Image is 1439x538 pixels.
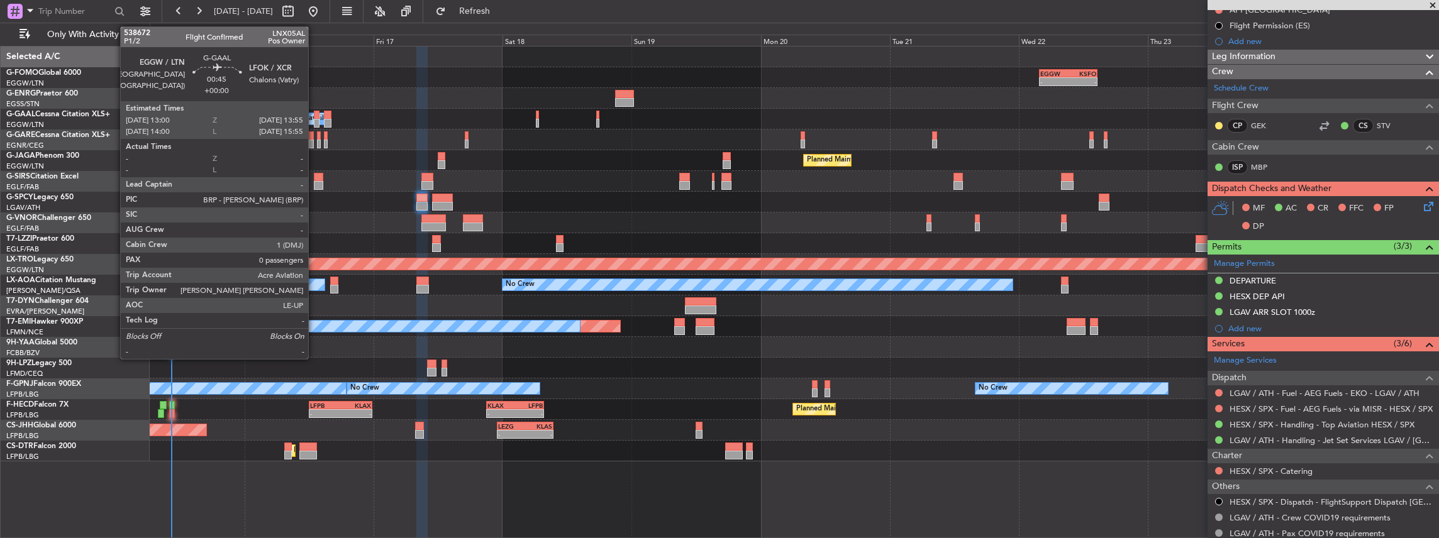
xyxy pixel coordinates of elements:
div: - [1069,78,1097,85]
a: FCBB/BZV [6,348,40,358]
input: Trip Number [38,2,111,21]
span: CS-JHH [6,422,33,429]
a: STV [1377,120,1405,131]
span: MF [1253,202,1265,215]
div: ISP [1227,160,1248,174]
span: LX-AOA [6,277,35,284]
div: Fri 17 [374,35,503,46]
a: 9H-LPZLegacy 500 [6,360,72,367]
div: Sat 18 [503,35,631,46]
a: T7-DYNChallenger 604 [6,297,89,305]
div: Planned Maint [GEOGRAPHIC_DATA] ([GEOGRAPHIC_DATA]) [807,151,1005,170]
span: Crew [1212,65,1233,79]
button: Refresh [430,1,505,21]
div: Thu 23 [1148,35,1277,46]
span: Refresh [448,7,501,16]
span: G-JAGA [6,152,35,160]
a: GEK [1251,120,1279,131]
a: G-SPCYLegacy 650 [6,194,74,201]
div: API [GEOGRAPHIC_DATA] [1230,4,1330,15]
a: EGGW/LTN [6,79,44,88]
div: Flight Permission (ES) [1230,20,1310,31]
div: LFPB [310,402,340,409]
a: HESX / SPX - Fuel - AEG Fuels - via MISR - HESX / SPX [1230,403,1433,414]
div: Tue 21 [890,35,1019,46]
span: FFC [1349,202,1364,215]
a: LFPB/LBG [6,452,39,461]
span: Leg Information [1212,50,1275,64]
a: EGNR/CEG [6,141,44,150]
a: 9H-YAAGlobal 5000 [6,339,77,346]
span: Only With Activity [33,30,133,39]
a: LFPB/LBG [6,390,39,399]
a: EGGW/LTN [6,265,44,275]
div: No Crew [350,379,379,398]
a: F-HECDFalcon 7X [6,401,69,409]
a: [PERSON_NAME]/QSA [6,286,81,295]
a: MBP [1251,162,1279,173]
div: Add new [1228,323,1433,334]
span: T7-EMI [6,318,31,326]
div: - [515,410,543,417]
a: LGAV / ATH - Fuel - AEG Fuels - EKO - LGAV / ATH [1230,388,1420,398]
div: Thu 16 [245,35,374,46]
span: FP [1384,202,1394,215]
div: Mon 20 [761,35,890,46]
a: LX-AOACitation Mustang [6,277,96,284]
a: EGGW/LTN [6,120,44,129]
div: DEPARTURE [1230,275,1276,286]
span: Cabin Crew [1212,140,1259,155]
a: HESX / SPX - Handling - Top Aviation HESX / SPX [1230,419,1414,430]
span: G-SIRS [6,173,30,180]
div: Planned Maint [GEOGRAPHIC_DATA] ([GEOGRAPHIC_DATA]) [796,400,994,419]
div: - [340,410,370,417]
span: G-VNOR [6,214,37,222]
a: EGSS/STN [6,99,40,109]
button: Only With Activity [14,25,136,45]
span: Charter [1212,449,1242,463]
a: G-VNORChallenger 650 [6,214,91,222]
span: (3/3) [1394,239,1412,253]
span: (3/6) [1394,337,1412,350]
span: F-GPNJ [6,380,33,388]
span: CS-DTR [6,442,33,450]
a: G-ENRGPraetor 600 [6,90,78,97]
div: No Crew [506,275,535,294]
div: LGAV ARR SLOT 1000z [1230,307,1315,317]
a: EVRA/[PERSON_NAME] [6,307,84,316]
a: LX-TROLegacy 650 [6,256,74,263]
div: KLAX [487,402,515,409]
span: Dispatch Checks and Weather [1212,182,1331,196]
a: T7-LZZIPraetor 600 [6,235,74,243]
a: G-GAALCessna Citation XLS+ [6,111,110,118]
span: T7-DYN [6,297,35,305]
span: CR [1318,202,1328,215]
span: 9H-YAA [6,339,35,346]
a: Schedule Crew [1214,82,1269,95]
div: - [487,410,515,417]
div: EGGW [1040,70,1069,77]
div: Wed 15 [116,35,245,46]
div: A/C Unavailable [286,109,338,128]
a: CS-DTRFalcon 2000 [6,442,76,450]
a: T7-EMIHawker 900XP [6,318,83,326]
div: No Crew [979,379,1008,398]
span: Flight Crew [1212,99,1258,113]
div: Planned Maint Sofia [294,441,358,460]
span: G-GARE [6,131,35,139]
span: Others [1212,480,1240,494]
div: KLAX [340,402,370,409]
a: LGAV / ATH - Handling - Jet Set Services LGAV / [GEOGRAPHIC_DATA] [1230,435,1433,446]
div: KLAS [525,422,552,430]
a: LGAV/ATH [6,203,40,212]
span: LX-TRO [6,256,33,263]
a: HESX / SPX - Catering [1230,466,1313,476]
div: KSFO [1069,70,1097,77]
span: [DATE] - [DATE] [214,6,273,17]
a: LFPB/LBG [6,410,39,420]
div: LFPB [515,402,543,409]
a: EGLF/FAB [6,182,39,192]
a: G-JAGAPhenom 300 [6,152,79,160]
a: LGAV / ATH - Crew COVID19 requirements [1230,512,1391,523]
span: Dispatch [1212,371,1247,385]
